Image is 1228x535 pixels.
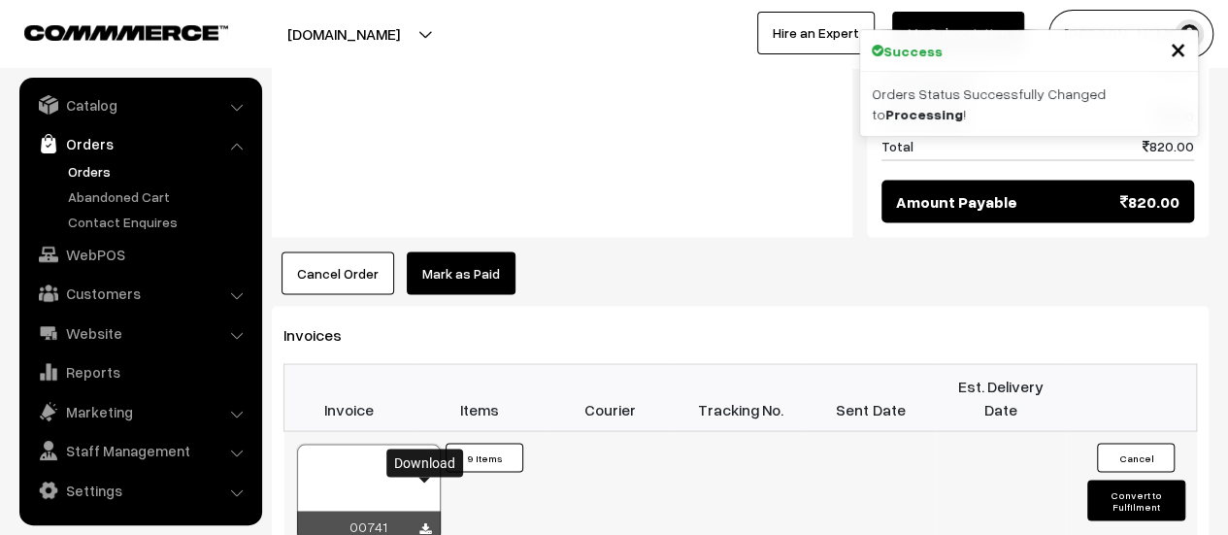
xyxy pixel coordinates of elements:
a: Customers [24,276,255,311]
a: Catalog [24,87,255,122]
a: My Subscription [892,12,1024,54]
a: Website [24,316,255,351]
a: Orders [24,126,255,161]
a: COMMMERCE [24,19,194,43]
a: Hire an Expert [757,12,875,54]
div: Orders Status Successfully Changed to ! [860,72,1198,136]
img: COMMMERCE [24,25,228,40]
a: Contact Enquires [63,212,255,232]
a: Orders [63,161,255,182]
span: × [1170,30,1186,66]
span: 820.00 [1143,135,1194,155]
a: Mark as Paid [407,251,515,294]
strong: Success [883,41,943,61]
th: Est. Delivery Date [936,364,1066,430]
span: Amount Payable [896,189,1017,213]
th: Tracking No. [675,364,805,430]
a: Settings [24,473,255,508]
a: Staff Management [24,433,255,468]
span: 820.00 [1120,189,1179,213]
button: Close [1170,34,1186,63]
a: Reports [24,354,255,389]
th: Invoice [284,364,415,430]
button: Cancel [1097,443,1175,472]
button: Convert to Fulfilment [1087,480,1184,520]
th: Items [415,364,545,430]
button: Cancel Order [282,251,394,294]
span: Total [881,135,913,155]
a: WebPOS [24,237,255,272]
button: 9 Items [446,443,523,472]
button: [DOMAIN_NAME] [219,10,468,58]
strong: Processing [885,106,963,122]
span: Invoices [283,324,365,344]
th: Courier [545,364,675,430]
img: user [1175,19,1204,49]
div: Download [386,449,463,477]
button: [PERSON_NAME] [1048,10,1213,58]
a: Abandoned Cart [63,186,255,207]
th: Sent Date [806,364,936,430]
a: Marketing [24,394,255,429]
